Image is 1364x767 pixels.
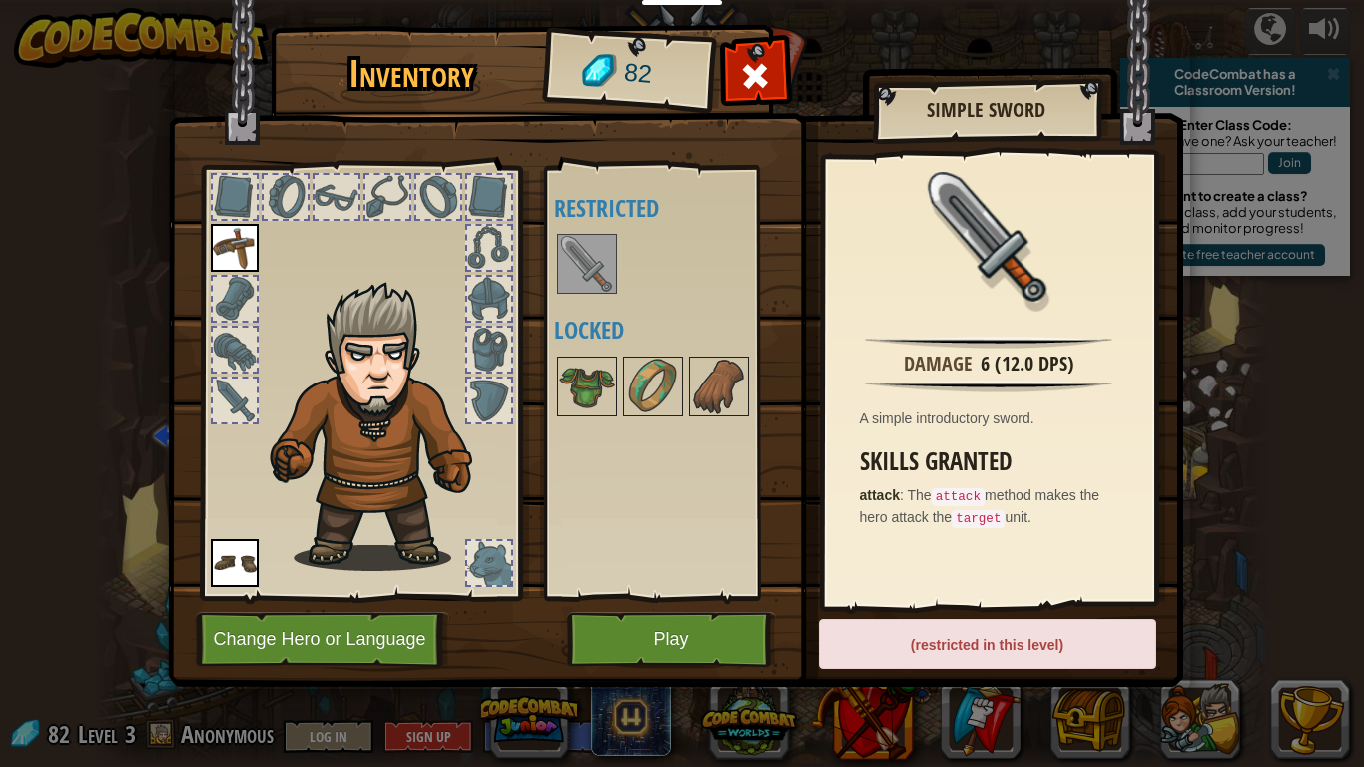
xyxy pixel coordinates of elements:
div: 6 (12.0 DPS) [981,350,1074,379]
span: 82 [622,55,653,93]
img: portrait.png [211,539,259,587]
div: A simple introductory sword. [860,408,1128,428]
h3: Skills Granted [860,448,1128,475]
img: portrait.png [625,359,681,414]
strong: attack [860,487,900,503]
img: portrait.png [559,236,615,292]
img: hr.png [865,337,1111,349]
button: Change Hero or Language [196,612,449,667]
img: portrait.png [559,359,615,414]
span: The method makes the hero attack the unit. [860,487,1100,525]
img: hr.png [865,381,1111,392]
code: target [952,510,1005,528]
h4: Restricted [554,195,790,221]
img: hair_m2.png [261,281,505,571]
code: attack [932,488,985,506]
img: portrait.png [211,224,259,272]
h4: Locked [554,317,790,343]
img: portrait.png [924,172,1053,302]
span: : [900,487,908,503]
div: Damage [904,350,973,379]
h1: Inventory [285,53,539,95]
button: Play [567,612,776,667]
div: (restricted in this level) [819,619,1156,669]
img: portrait.png [691,359,747,414]
h2: Simple Sword [893,99,1080,121]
